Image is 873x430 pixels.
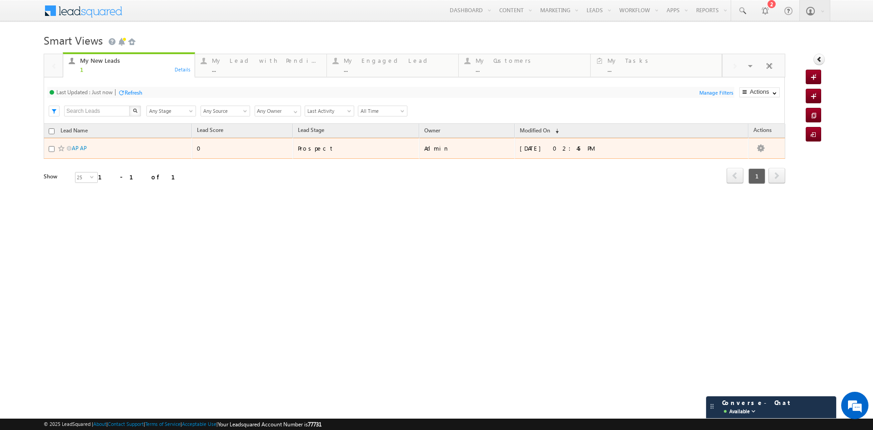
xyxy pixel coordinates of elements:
button: Actions [739,87,780,97]
a: My Customers... [458,54,591,77]
div: Last Updated : Just now [56,89,113,96]
div: My Engaged Lead [344,57,453,64]
div: My Tasks [607,57,716,64]
span: Modified On [520,127,550,134]
span: Your Leadsquared Account Number is [218,421,321,428]
div: Prospect [298,144,415,152]
div: Lead Source Filter [201,105,250,116]
a: Contact Support [108,421,144,427]
span: prev [727,168,743,183]
em: Start Chat [124,280,165,293]
div: 1 - 1 of 1 [98,172,186,182]
img: d_60004797649_company_0_60004797649 [15,48,38,60]
img: Search [133,108,137,113]
a: next [768,169,785,183]
a: Any Source [201,106,250,116]
div: Manage Filters [699,88,740,97]
span: select [90,175,97,179]
div: ... [212,66,321,73]
span: 25 [75,172,90,182]
div: Lead Stage Filter [146,105,196,116]
img: down-arrow [750,408,757,415]
div: Chat with us now [47,48,153,60]
a: Show All Items [289,106,300,115]
input: Type to Search [255,106,301,116]
div: Admin [424,144,511,152]
div: My Customers [476,57,585,64]
a: Terms of Service [145,421,181,427]
div: Owner Filter [255,105,300,116]
div: My New Leads [80,57,189,64]
textarea: Type your message and hit 'Enter' [12,84,166,273]
a: Lead Stage [293,125,329,137]
div: 1 [80,66,189,73]
span: © 2025 LeadSquared | | | | | [44,420,321,429]
input: Search Leads [64,106,130,116]
a: About [93,421,106,427]
div: ... [607,66,716,73]
span: next [768,168,785,183]
a: AP AP [72,145,87,152]
div: 0 [197,144,289,152]
input: Check all records [49,128,55,134]
div: [DATE] 02:45 PM [520,144,645,152]
a: Modified On (sorted descending) [515,125,563,137]
span: 77731 [308,421,321,428]
span: Manage Filters [699,90,733,96]
a: Acceptable Use [182,421,216,427]
img: carter-drag [708,403,716,410]
span: 1 [748,168,765,184]
a: Manage Filters [699,88,733,96]
div: Refresh [125,89,142,96]
a: All Time [358,106,407,116]
div: Minimize live chat window [149,5,171,26]
a: My Lead with Pending Tasks... [195,54,327,77]
a: My New Leads1Details [63,52,195,78]
span: Any Stage [147,107,193,115]
div: Details [174,65,191,73]
a: Lead Score [192,125,228,137]
span: Actions [749,125,776,137]
a: My Engaged Lead... [326,54,459,77]
span: Lead Score [197,126,223,133]
span: Lead Stage [298,126,324,133]
span: Last Activity [305,107,351,115]
div: Show [44,172,68,181]
a: prev [727,169,743,183]
span: Available [729,407,750,416]
span: Smart Views [44,33,103,47]
span: Owner [424,127,440,134]
a: My Tasks... [590,54,722,77]
div: ... [476,66,585,73]
span: Converse - Chat [722,399,792,416]
span: Any Source [201,107,247,115]
div: My Lead with Pending Tasks [212,57,321,64]
div: ... [344,66,453,73]
a: Lead Name [56,126,92,137]
span: (sorted descending) [552,127,559,135]
a: Any Stage [146,106,196,116]
span: All Time [358,107,404,115]
a: Last Activity [305,106,354,116]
